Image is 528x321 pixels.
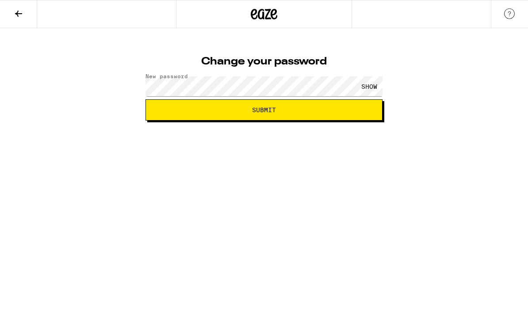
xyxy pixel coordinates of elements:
[145,99,383,121] button: Submit
[145,73,188,79] label: New password
[145,57,383,67] h1: Change your password
[252,107,276,113] span: Submit
[356,76,383,96] div: SHOW
[5,6,64,13] span: Hi. Need any help?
